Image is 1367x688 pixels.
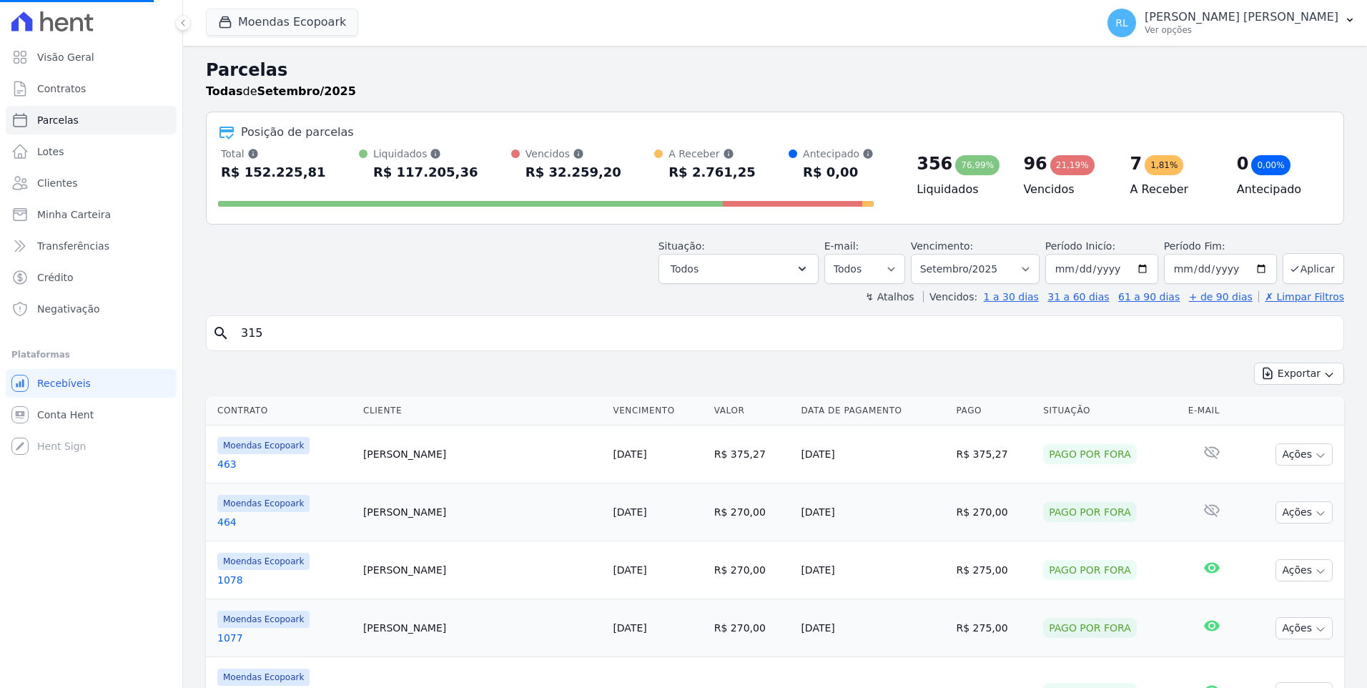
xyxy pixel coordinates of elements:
[1164,239,1277,254] label: Período Fim:
[357,483,607,541] td: [PERSON_NAME]
[613,564,646,576] a: [DATE]
[1254,363,1344,385] button: Exportar
[217,457,352,471] a: 463
[795,426,950,483] td: [DATE]
[37,176,77,190] span: Clientes
[709,426,796,483] td: R$ 375,27
[1043,560,1137,580] div: Pago por fora
[37,50,94,64] span: Visão Geral
[6,200,177,229] a: Minha Carteira
[709,396,796,426] th: Valor
[373,147,478,161] div: Liquidados
[232,319,1338,348] input: Buscar por nome do lote ou do cliente
[795,599,950,657] td: [DATE]
[795,483,950,541] td: [DATE]
[217,437,310,454] span: Moendas Ecopoark
[11,346,171,363] div: Plataformas
[217,495,310,512] span: Moendas Ecopoark
[217,631,352,645] a: 1077
[658,240,705,252] label: Situação:
[241,124,354,141] div: Posição de parcelas
[525,161,621,184] div: R$ 32.259,20
[1115,18,1128,28] span: RL
[1275,617,1333,639] button: Ações
[709,483,796,541] td: R$ 270,00
[206,396,357,426] th: Contrato
[217,611,310,628] span: Moendas Ecopoark
[206,9,358,36] button: Moendas Ecopoark
[37,239,109,253] span: Transferências
[951,426,1038,483] td: R$ 375,27
[37,376,91,390] span: Recebíveis
[1023,152,1047,175] div: 96
[1043,444,1137,464] div: Pago por fora
[206,84,243,98] strong: Todas
[1050,155,1095,175] div: 21,19%
[923,291,977,303] label: Vencidos:
[6,106,177,134] a: Parcelas
[6,232,177,260] a: Transferências
[221,161,326,184] div: R$ 152.225,81
[217,573,352,587] a: 1078
[824,240,859,252] label: E-mail:
[951,483,1038,541] td: R$ 270,00
[6,295,177,323] a: Negativação
[6,74,177,103] a: Contratos
[357,396,607,426] th: Cliente
[1130,152,1143,175] div: 7
[1096,3,1367,43] button: RL [PERSON_NAME] [PERSON_NAME] Ver opções
[6,137,177,166] a: Lotes
[37,270,74,285] span: Crédito
[951,396,1038,426] th: Pago
[951,599,1038,657] td: R$ 275,00
[373,161,478,184] div: R$ 117.205,36
[1283,253,1344,284] button: Aplicar
[1237,181,1321,198] h4: Antecipado
[217,669,310,686] span: Moendas Ecopoark
[1043,502,1137,522] div: Pago por fora
[206,83,356,100] p: de
[668,161,755,184] div: R$ 2.761,25
[206,57,1344,83] h2: Parcelas
[911,240,973,252] label: Vencimento:
[6,43,177,72] a: Visão Geral
[1189,291,1253,303] a: + de 90 dias
[1258,291,1344,303] a: ✗ Limpar Filtros
[6,169,177,197] a: Clientes
[1145,24,1338,36] p: Ver opções
[357,599,607,657] td: [PERSON_NAME]
[37,302,100,316] span: Negativação
[1023,181,1107,198] h4: Vencidos
[709,541,796,599] td: R$ 270,00
[6,263,177,292] a: Crédito
[257,84,356,98] strong: Setembro/2025
[671,260,699,277] span: Todos
[1045,240,1115,252] label: Período Inicío:
[607,396,708,426] th: Vencimento
[221,147,326,161] div: Total
[984,291,1039,303] a: 1 a 30 dias
[795,396,950,426] th: Data de Pagamento
[1037,396,1183,426] th: Situação
[1275,559,1333,581] button: Ações
[917,152,952,175] div: 356
[1251,155,1290,175] div: 0,00%
[1130,181,1214,198] h4: A Receber
[37,82,86,96] span: Contratos
[1237,152,1249,175] div: 0
[709,599,796,657] td: R$ 270,00
[6,369,177,398] a: Recebíveis
[37,207,111,222] span: Minha Carteira
[1047,291,1109,303] a: 31 a 60 dias
[357,541,607,599] td: [PERSON_NAME]
[613,506,646,518] a: [DATE]
[1275,443,1333,466] button: Ações
[917,181,1000,198] h4: Liquidados
[1043,618,1137,638] div: Pago por fora
[1145,155,1183,175] div: 1,81%
[217,515,352,529] a: 464
[37,144,64,159] span: Lotes
[613,448,646,460] a: [DATE]
[795,541,950,599] td: [DATE]
[357,426,607,483] td: [PERSON_NAME]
